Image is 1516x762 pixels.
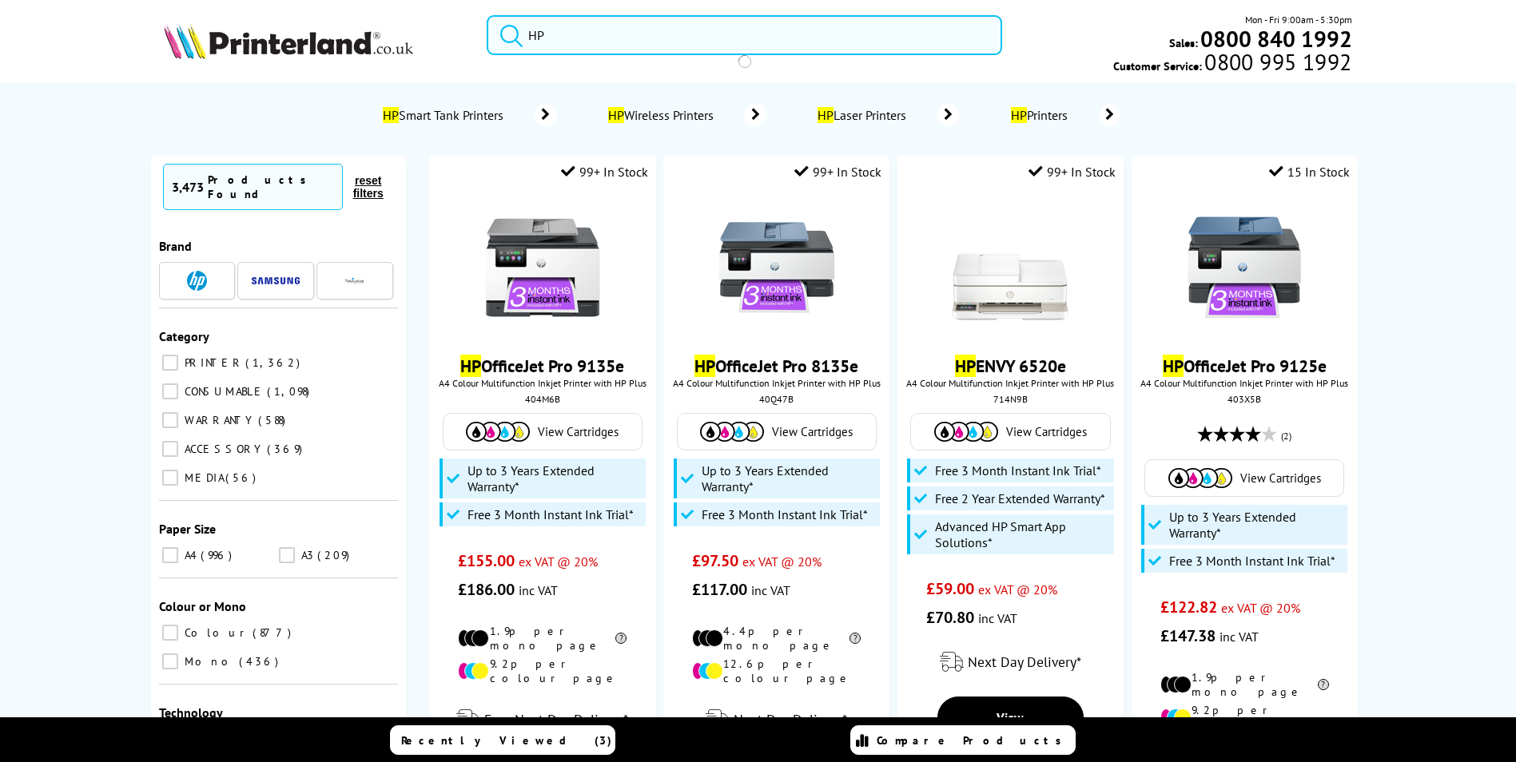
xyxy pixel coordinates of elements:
[561,164,648,180] div: 99+ In Stock
[1160,670,1329,699] li: 1.9p per mono page
[468,506,634,522] span: Free 3 Month Instant Ink Trial*
[162,412,178,428] input: WARRANTY 588
[935,518,1109,550] span: Advanced HP Smart App Solutions*
[692,657,861,685] li: 12.6p per colour page
[460,355,481,377] mark: HP
[181,625,251,640] span: Colour
[1281,421,1291,451] span: (2)
[818,107,834,123] mark: HP
[279,547,295,563] input: A3 209
[458,550,515,571] span: £155.00
[519,582,558,598] span: inc VAT
[935,462,1101,478] span: Free 3 Month Instant Ink Trial*
[671,697,881,742] div: modal_delivery
[700,422,764,442] img: Cartridges
[181,470,224,485] span: MEDIA
[1200,24,1352,54] b: 0800 840 1992
[692,579,747,600] span: £117.00
[437,697,647,742] div: modal_delivery
[239,654,282,669] span: 436
[267,384,313,399] span: 1,098
[608,107,624,123] mark: HP
[734,710,847,728] span: Next Day Delivery*
[208,173,334,201] div: Products Found
[717,208,837,327] img: hp-8135e-front-new-small.jpg
[162,383,178,399] input: CONSUMABLE 1,098
[383,107,399,123] mark: HP
[1169,509,1343,541] span: Up to 3 Years Extended Warranty*
[742,554,822,570] span: ex VAT @ 20%
[919,422,1101,442] a: View Cartridges
[181,384,265,399] span: CONSUMABLE
[380,104,557,126] a: HPSmart Tank Printers
[1007,107,1076,123] span: Printers
[159,704,223,720] span: Technology
[1198,31,1352,46] a: 0800 840 1992
[258,413,289,427] span: 588
[926,578,974,599] span: £59.00
[935,490,1105,506] span: Free 2 Year Extended Warranty*
[1163,355,1184,377] mark: HP
[694,355,715,377] mark: HP
[452,422,634,442] a: View Cartridges
[1240,470,1321,486] span: View Cartridges
[1011,107,1027,123] mark: HP
[1006,424,1087,439] span: View Cartridges
[997,709,1024,725] span: View
[1168,468,1232,488] img: Cartridges
[458,579,515,600] span: £186.00
[297,548,316,562] span: A3
[978,581,1057,597] span: ex VAT @ 20%
[950,208,1070,327] img: hp-6520e-front-small.jpg
[877,733,1070,748] span: Compare Products
[519,554,598,570] span: ex VAT @ 20%
[694,355,858,377] a: HPOfficeJet Pro 8135e
[1007,104,1120,126] a: HPPrinters
[317,548,353,562] span: 209
[905,640,1116,685] div: modal_delivery
[458,657,627,685] li: 9.2p per colour page
[181,413,257,427] span: WARRANTY
[181,355,244,370] span: PRINTER
[162,470,178,486] input: MEDIA 56
[955,355,1066,377] a: HPENVY 6520e
[380,107,511,123] span: Smart Tank Printers
[1220,629,1259,645] span: inc VAT
[909,393,1112,405] div: 714N9B
[1144,393,1346,405] div: 403X5B
[344,271,364,291] img: Navigator
[934,422,998,442] img: Cartridges
[1113,54,1351,73] span: Customer Service:
[850,725,1076,755] a: Compare Products
[458,624,627,653] li: 1.9p per mono page
[772,424,853,439] span: View Cartridges
[692,550,738,571] span: £97.50
[1153,468,1335,488] a: View Cartridges
[702,506,868,522] span: Free 3 Month Instant Ink Trial*
[252,277,300,284] img: Samsung
[751,582,790,598] span: inc VAT
[1169,553,1335,569] span: Free 3 Month Instant Ink Trial*
[1245,12,1352,27] span: Mon - Fri 9:00am - 5:30pm
[1160,625,1216,646] span: £147.38
[1184,208,1304,327] img: hp-officejet-pro-9125e-front-new-small.jpg
[159,598,246,614] span: Colour or Mono
[181,442,265,456] span: ACCESSORY
[1029,164,1116,180] div: 99+ In Stock
[181,654,237,669] span: Mono
[159,238,192,254] span: Brand
[162,441,178,457] input: ACCESSORY 369
[1160,597,1217,617] span: £122.82
[187,271,207,291] img: HP
[538,424,619,439] span: View Cartridges
[343,173,394,200] button: reset filters
[905,377,1116,389] span: A4 Colour Multifunction Inkjet Printer with HP Plus
[926,607,974,628] span: £70.80
[1221,600,1300,616] span: ex VAT @ 20%
[466,422,530,442] img: Cartridges
[605,104,766,126] a: HPWireless Printers
[675,393,877,405] div: 40Q47B
[159,328,209,344] span: Category
[159,521,216,537] span: Paper Size
[605,107,720,123] span: Wireless Printers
